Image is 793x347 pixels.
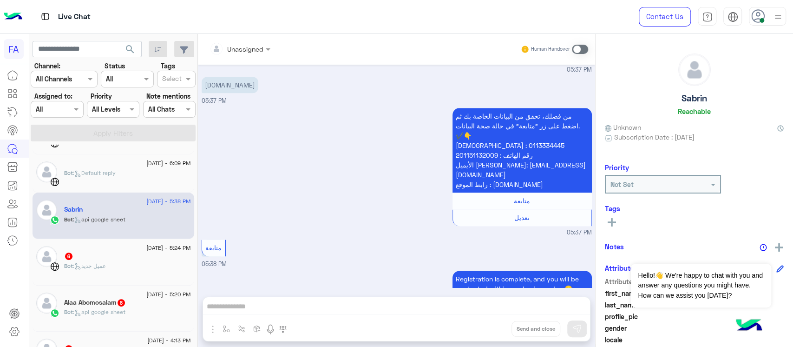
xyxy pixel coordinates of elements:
[605,288,694,298] span: first_name
[125,44,136,55] span: search
[118,299,125,307] span: 8
[202,260,227,267] span: 05:38 PM
[34,61,60,71] label: Channel:
[36,246,57,267] img: defaultAdmin.png
[202,77,258,93] p: 25/8/2025, 5:37 PM
[146,91,190,101] label: Note mentions
[605,264,638,272] h6: Attributes
[146,290,190,299] span: [DATE] - 5:20 PM
[531,46,570,53] small: Human Handover
[639,7,691,27] a: Contact Us
[31,125,196,141] button: Apply Filters
[698,7,716,27] a: tab
[65,253,72,260] span: 6
[727,12,738,22] img: tab
[50,215,59,225] img: WhatsApp
[511,321,560,337] button: Send and close
[702,12,713,22] img: tab
[73,308,125,315] span: : api google sheet
[605,122,641,132] span: Unknown
[36,293,57,314] img: defaultAdmin.png
[605,300,694,310] span: last_name
[772,11,784,23] img: profile
[682,93,707,104] h5: Sabrin
[147,336,190,345] span: [DATE] - 4:13 PM
[695,323,784,333] span: null
[105,61,125,71] label: Status
[39,11,51,22] img: tab
[605,277,694,287] span: Attribute Name
[567,228,592,237] span: 05:37 PM
[73,169,116,176] span: : Default reply
[605,204,784,213] h6: Tags
[452,271,592,297] p: 25/8/2025, 5:38 PM
[119,41,142,61] button: search
[64,216,73,223] span: Bot
[514,214,530,221] span: تعديل
[64,308,73,315] span: Bot
[678,107,711,115] h6: Reachable
[733,310,765,342] img: hulul-logo.png
[50,262,59,271] img: WebChat
[91,91,112,101] label: Priority
[679,54,710,86] img: defaultAdmin.png
[58,11,91,23] p: Live Chat
[605,242,624,251] h6: Notes
[64,206,83,214] h5: Sabrin
[452,108,592,193] p: 25/8/2025, 5:37 PM
[695,335,784,345] span: null
[4,7,22,27] img: Logo
[605,323,694,333] span: gender
[146,197,190,206] span: [DATE] - 5:38 PM
[631,264,771,307] span: Hello!👋 We're happy to chat with you and answer any questions you might have. How can we assist y...
[605,163,629,172] h6: Priority
[146,244,190,252] span: [DATE] - 5:24 PM
[775,243,783,252] img: add
[36,200,57,220] img: defaultAdmin.png
[161,61,175,71] label: Tags
[50,177,59,187] img: WebChat
[64,299,126,307] h5: Alaa Abomosalam
[64,262,73,269] span: Bot
[605,312,694,321] span: profile_pic
[64,169,73,176] span: Bot
[4,39,24,59] div: FA
[614,132,695,142] span: Subscription Date : [DATE]
[73,262,106,269] span: : عميل جديد
[205,244,222,252] span: متابعة
[50,308,59,318] img: WhatsApp
[73,216,125,223] span: : api google sheet
[34,91,72,101] label: Assigned to:
[202,97,227,104] span: 05:37 PM
[514,197,530,205] span: متابعة
[567,66,592,74] span: 05:37 PM
[146,159,190,167] span: [DATE] - 6:09 PM
[605,335,694,345] span: locale
[36,161,57,182] img: defaultAdmin.png
[161,73,182,86] div: Select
